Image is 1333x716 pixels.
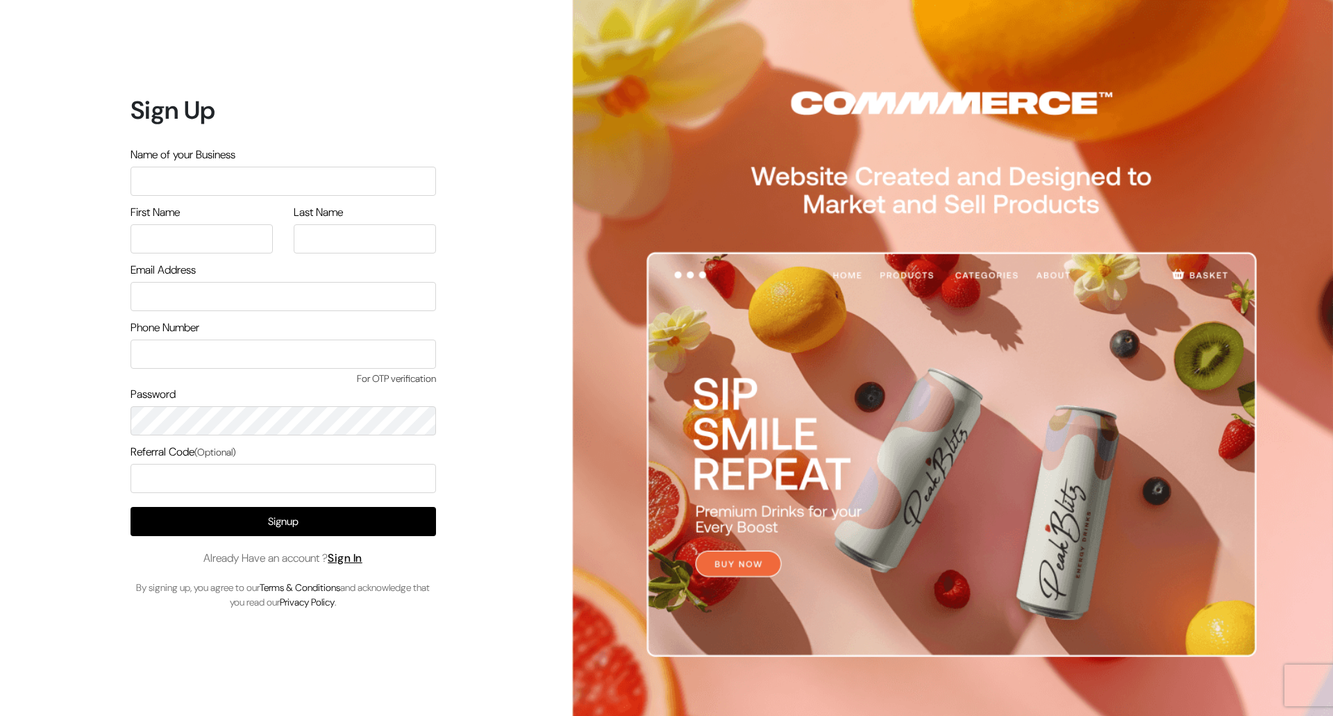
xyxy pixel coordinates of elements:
[260,581,340,594] a: Terms & Conditions
[131,262,196,278] label: Email Address
[280,596,335,608] a: Privacy Policy
[294,204,343,221] label: Last Name
[131,444,236,460] label: Referral Code
[131,507,436,536] button: Signup
[131,147,235,163] label: Name of your Business
[328,551,362,565] a: Sign In
[131,204,180,221] label: First Name
[131,386,176,403] label: Password
[131,581,436,610] p: By signing up, you agree to our and acknowledge that you read our .
[131,372,436,386] span: For OTP verification
[131,95,436,125] h1: Sign Up
[203,550,362,567] span: Already Have an account ?
[194,446,236,458] span: (Optional)
[131,319,199,336] label: Phone Number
